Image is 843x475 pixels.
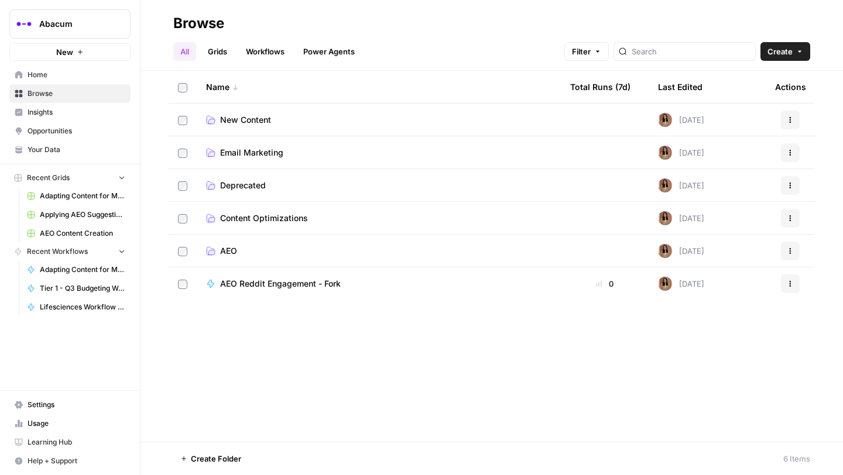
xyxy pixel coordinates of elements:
span: Create [767,46,793,57]
a: Lifesciences Workflow ([DATE]) [22,298,131,316]
div: 6 Items [783,453,810,464]
button: Filter [564,42,609,61]
a: Insights [9,103,131,122]
div: Last Edited [658,71,702,103]
a: AEO Reddit Engagement - Fork [206,278,551,290]
div: 0 [570,278,639,290]
a: Settings [9,395,131,414]
a: Tier 1 - Q3 Budgeting Workflows [22,279,131,298]
button: Help + Support [9,452,131,470]
a: Opportunities [9,122,131,140]
a: Usage [9,414,131,433]
button: New [9,43,131,61]
span: Tier 1 - Q3 Budgeting Workflows [40,283,125,294]
img: jqqluxs4pyouhdpojww11bswqfcs [658,211,672,225]
a: Power Agents [296,42,362,61]
div: Name [206,71,551,103]
div: Total Runs (7d) [570,71,630,103]
span: AEO Reddit Engagement - Fork [220,278,341,290]
img: Abacum Logo [13,13,35,35]
a: AEO Content Creation [22,224,131,243]
div: [DATE] [658,277,704,291]
span: Create Folder [191,453,241,464]
button: Create Folder [173,449,248,468]
div: Actions [775,71,806,103]
span: Your Data [28,144,125,155]
span: New Content [220,114,271,126]
a: Email Marketing [206,147,551,159]
span: AEO Content Creation [40,228,125,239]
img: jqqluxs4pyouhdpojww11bswqfcs [658,146,672,160]
a: All [173,42,196,61]
span: Lifesciences Workflow ([DATE]) [40,302,125,312]
span: Usage [28,418,125,429]
a: Grids [201,42,234,61]
a: Learning Hub [9,433,131,452]
a: New Content [206,114,551,126]
span: Browse [28,88,125,99]
button: Create [760,42,810,61]
div: [DATE] [658,244,704,258]
a: Adapting Content for Microdemos Pages Grid [22,187,131,205]
span: Content Optimizations [220,212,308,224]
a: Your Data [9,140,131,159]
span: Recent Workflows [27,246,88,257]
a: AEO [206,245,551,257]
a: Home [9,66,131,84]
span: Applying AEO Suggestions [40,209,125,220]
span: Insights [28,107,125,118]
button: Recent Workflows [9,243,131,260]
input: Search [632,46,751,57]
button: Workspace: Abacum [9,9,131,39]
span: Opportunities [28,126,125,136]
div: [DATE] [658,178,704,192]
span: Adapting Content for Microdemos Pages [40,264,125,275]
span: Email Marketing [220,147,283,159]
span: Adapting Content for Microdemos Pages Grid [40,191,125,201]
span: AEO [220,245,237,257]
div: [DATE] [658,146,704,160]
div: [DATE] [658,211,704,225]
img: jqqluxs4pyouhdpojww11bswqfcs [658,277,672,291]
div: [DATE] [658,113,704,127]
span: Filter [572,46,591,57]
a: Browse [9,84,131,103]
span: Abacum [39,18,110,30]
a: Content Optimizations [206,212,551,224]
span: Deprecated [220,180,266,191]
img: jqqluxs4pyouhdpojww11bswqfcs [658,178,672,192]
a: Applying AEO Suggestions [22,205,131,224]
a: Deprecated [206,180,551,191]
img: jqqluxs4pyouhdpojww11bswqfcs [658,113,672,127]
img: jqqluxs4pyouhdpojww11bswqfcs [658,244,672,258]
span: Recent Grids [27,173,70,183]
span: Learning Hub [28,437,125,448]
span: New [56,46,73,58]
span: Settings [28,400,125,410]
span: Home [28,70,125,80]
span: Help + Support [28,456,125,466]
a: Workflows [239,42,292,61]
button: Recent Grids [9,169,131,187]
div: Browse [173,14,224,33]
a: Adapting Content for Microdemos Pages [22,260,131,279]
